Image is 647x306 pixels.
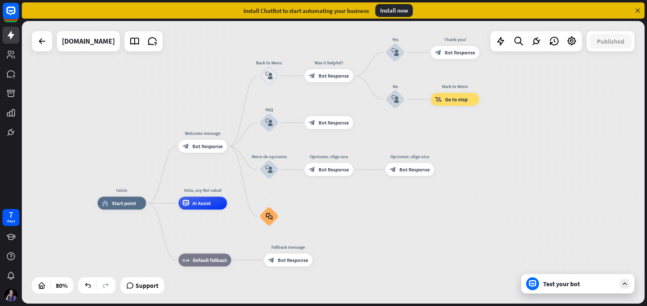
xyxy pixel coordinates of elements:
[319,120,349,126] span: Bot Response
[375,4,413,17] div: Install now
[183,143,189,150] i: block_bot_response
[381,154,439,160] div: Opciones: elige otra
[53,279,70,292] div: 80%
[266,213,273,220] i: block_faq
[6,3,31,27] button: Open LiveChat chat widget
[319,167,349,173] span: Bot Response
[300,154,358,160] div: Opciones: elige una
[265,119,273,127] i: block_user_input
[268,257,275,264] i: block_bot_response
[259,244,317,251] div: Fallback message
[265,166,273,173] i: block_user_input
[112,200,136,207] span: Start point
[243,7,369,15] div: Install ChatBot to start automating your business
[445,96,468,103] span: Go to step
[9,211,13,218] div: 7
[309,73,315,79] i: block_bot_response
[590,34,632,49] button: Published
[319,73,349,79] span: Bot Response
[376,36,414,43] div: Yes
[300,60,358,66] div: Was it helpful?
[445,49,475,56] span: Bot Response
[390,167,396,173] i: block_bot_response
[7,218,15,224] div: days
[173,130,232,137] div: Welcome message
[278,257,308,264] span: Bot Response
[249,154,288,160] div: Menu de opciones
[192,143,223,150] span: Bot Response
[249,60,288,66] div: Back to Menu
[309,167,315,173] i: block_bot_response
[193,257,227,264] span: Default fallback
[102,200,109,207] i: home_2
[391,95,399,103] i: block_user_input
[309,120,315,126] i: block_bot_response
[376,83,414,90] div: No
[249,107,288,113] div: FAQ
[183,257,190,264] i: block_fallback
[426,36,484,43] div: Thank you!
[135,279,159,292] span: Support
[173,187,232,194] div: Hola, soy Bot salud
[192,200,211,207] span: AI Assist
[391,49,399,56] i: block_user_input
[265,72,273,80] i: block_user_input
[62,31,115,51] div: test-interactivo2025.blogspot.com
[543,280,616,288] div: Test your bot
[2,209,19,226] a: 7 days
[400,167,430,173] span: Bot Response
[426,83,484,90] div: Back to Menu
[435,49,442,56] i: block_bot_response
[93,187,151,194] div: Inicio
[435,96,442,103] i: block_goto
